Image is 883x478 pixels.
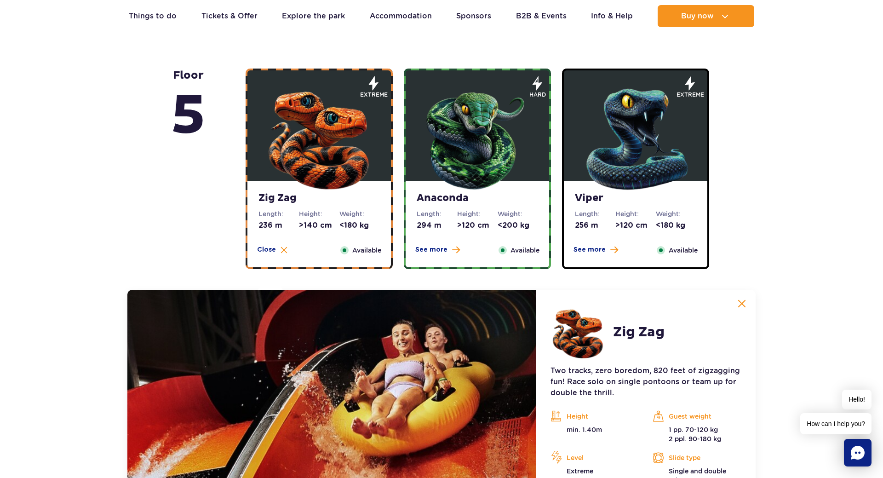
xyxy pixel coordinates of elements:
[417,209,457,219] dt: Length:
[498,220,538,230] dd: <200 kg
[171,82,206,150] span: 5
[258,192,380,205] strong: Zig Zag
[201,5,258,27] a: Tickets & Offer
[339,220,380,230] dd: <180 kg
[575,209,615,219] dt: Length:
[575,192,696,205] strong: Viper
[550,409,639,423] p: Height
[422,82,533,192] img: 683e9d7f6dccb324111516.png
[299,220,339,230] dd: >140 cm
[550,451,639,465] p: Level
[417,192,538,205] strong: Anaconda
[653,409,741,423] p: Guest weight
[580,82,691,192] img: 683e9da1f380d703171350.png
[653,451,741,465] p: Slide type
[299,209,339,219] dt: Height:
[457,220,498,230] dd: >120 cm
[257,245,287,254] button: Close
[656,209,696,219] dt: Weight:
[129,5,177,27] a: Things to do
[258,220,299,230] dd: 236 m
[257,245,276,254] span: Close
[415,245,447,254] span: See more
[591,5,633,27] a: Info & Help
[457,209,498,219] dt: Height:
[339,209,380,219] dt: Weight:
[681,12,714,20] span: Buy now
[575,220,615,230] dd: 256 m
[615,220,656,230] dd: >120 cm
[456,5,491,27] a: Sponsors
[573,245,606,254] span: See more
[282,5,345,27] a: Explore the park
[844,439,872,466] div: Chat
[352,245,381,255] span: Available
[658,5,754,27] button: Buy now
[360,91,388,99] span: extreme
[550,305,606,360] img: 683e9d18e24cb188547945.png
[529,91,546,99] span: hard
[498,209,538,219] dt: Weight:
[613,324,665,340] h2: Zig Zag
[550,365,741,398] p: Two tracks, zero boredom, 820 feet of zigzagging fun! Race solo on single pontoons or team up for...
[573,245,618,254] button: See more
[656,220,696,230] dd: <180 kg
[415,245,460,254] button: See more
[417,220,457,230] dd: 294 m
[550,425,639,434] p: min. 1.40m
[171,69,206,150] strong: floor
[800,413,872,434] span: How can I help you?
[264,82,374,192] img: 683e9d18e24cb188547945.png
[669,245,698,255] span: Available
[677,91,704,99] span: extreme
[370,5,432,27] a: Accommodation
[550,466,639,476] p: Extreme
[258,209,299,219] dt: Length:
[842,390,872,409] span: Hello!
[510,245,539,255] span: Available
[615,209,656,219] dt: Height:
[653,425,741,443] p: 1 pp. 70-120 kg 2 ppl. 90-180 kg
[516,5,567,27] a: B2B & Events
